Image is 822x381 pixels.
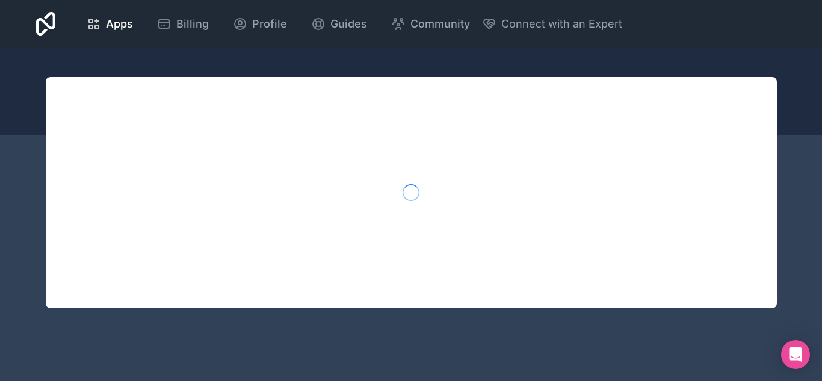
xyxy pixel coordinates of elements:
span: Billing [176,16,209,33]
a: Community [382,11,480,37]
span: Apps [106,16,133,33]
button: Connect with an Expert [482,16,622,33]
a: Profile [223,11,297,37]
a: Guides [301,11,377,37]
span: Guides [330,16,367,33]
span: Community [410,16,470,33]
a: Apps [77,11,143,37]
span: Connect with an Expert [501,16,622,33]
div: Open Intercom Messenger [781,340,810,369]
span: Profile [252,16,287,33]
a: Billing [147,11,218,37]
